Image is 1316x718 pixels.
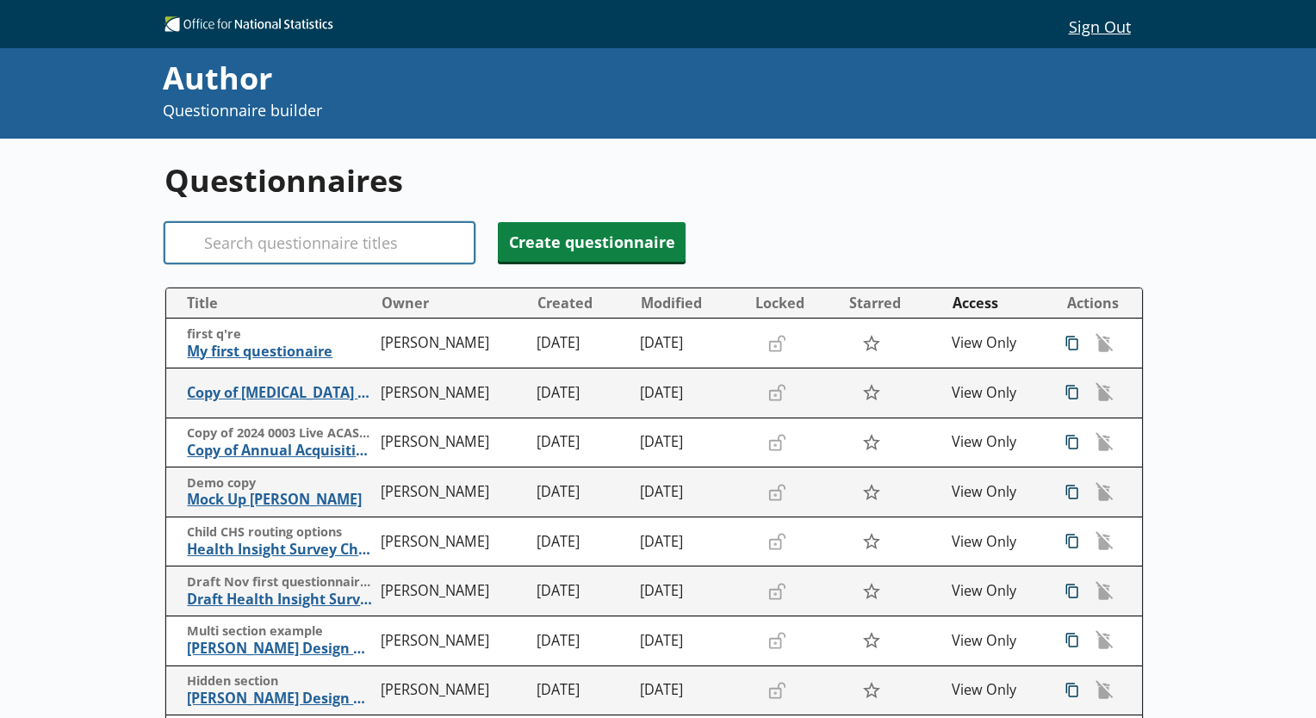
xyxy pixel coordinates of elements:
td: [PERSON_NAME] [374,368,530,418]
th: Actions [1048,288,1142,319]
span: Multi section example [187,623,373,640]
td: [PERSON_NAME] [374,665,530,715]
span: Mock Up [PERSON_NAME] [187,491,373,509]
button: Star [853,624,890,657]
span: Health Insight Survey Child CHS [187,541,373,559]
td: [PERSON_NAME] [374,566,530,616]
td: [PERSON_NAME] [374,616,530,666]
td: [DATE] [633,418,748,467]
td: [PERSON_NAME] [374,467,530,517]
td: View Only [945,368,1049,418]
td: View Only [945,566,1049,616]
button: Title [173,289,373,317]
td: [PERSON_NAME] [374,418,530,467]
button: Modified [634,289,747,317]
button: Sign Out [1055,11,1144,40]
span: My first questionaire [187,343,373,361]
button: Star [853,475,890,508]
td: [DATE] [530,566,634,616]
td: [DATE] [530,665,634,715]
td: View Only [945,467,1049,517]
span: Draft Health Insight Survey Nov [187,591,373,609]
span: Copy of 2024 0003 Live ACAS NI [187,425,373,442]
button: Created [531,289,633,317]
button: Starred [841,289,944,317]
button: Star [853,575,890,608]
td: [DATE] [530,616,634,666]
h1: Questionnaires [164,159,1144,201]
input: Search questionnaire titles [164,222,475,263]
button: Star [853,674,890,707]
p: Questionnaire builder [163,100,881,121]
td: [DATE] [633,517,748,566]
td: [PERSON_NAME] [374,517,530,566]
button: Owner [375,289,529,317]
td: [PERSON_NAME] [374,319,530,368]
td: View Only [945,616,1049,666]
td: [DATE] [633,616,748,666]
td: [DATE] [530,368,634,418]
button: Create questionnaire [498,222,686,262]
div: Author [163,57,881,100]
td: [DATE] [530,418,634,467]
td: [DATE] [530,517,634,566]
span: Draft Nov first questionnaire routing [187,574,373,591]
span: Child CHS routing options [187,524,373,541]
td: [DATE] [633,319,748,368]
td: [DATE] [530,467,634,517]
button: Access [946,289,1048,317]
span: first q're [187,326,373,343]
td: [DATE] [633,665,748,715]
button: Star [853,525,890,558]
button: Star [853,426,890,459]
span: [PERSON_NAME] Design Options [187,690,373,708]
button: Star [853,327,890,360]
span: [PERSON_NAME] Design Options [187,640,373,658]
button: Locked [748,289,840,317]
button: Star [853,376,890,409]
td: [DATE] [633,566,748,616]
td: View Only [945,319,1049,368]
span: Copy of Annual Acquisitions and Disposals of Capital Assets for [PERSON_NAME] [187,442,373,460]
span: Copy of [MEDICAL_DATA] Infection Survey [187,384,373,402]
td: [DATE] [633,467,748,517]
td: View Only [945,517,1049,566]
td: [DATE] [530,319,634,368]
span: Demo copy [187,475,373,492]
td: [DATE] [633,368,748,418]
span: Hidden section [187,673,373,690]
td: View Only [945,665,1049,715]
td: View Only [945,418,1049,467]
